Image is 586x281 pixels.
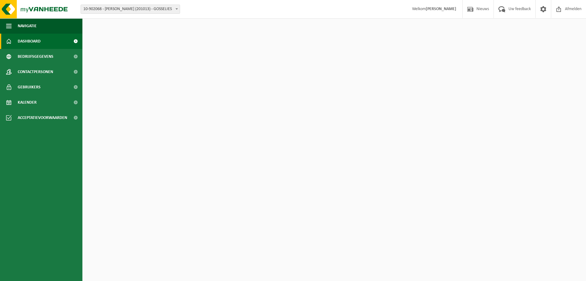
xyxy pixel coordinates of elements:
[18,64,53,79] span: Contactpersonen
[18,34,41,49] span: Dashboard
[18,79,41,95] span: Gebruikers
[81,5,180,14] span: 10-902068 - AVA GOSSELIES (201013) - GOSSELIES
[18,110,67,125] span: Acceptatievoorwaarden
[18,18,37,34] span: Navigatie
[426,7,456,11] strong: [PERSON_NAME]
[18,49,53,64] span: Bedrijfsgegevens
[81,5,180,13] span: 10-902068 - AVA GOSSELIES (201013) - GOSSELIES
[18,95,37,110] span: Kalender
